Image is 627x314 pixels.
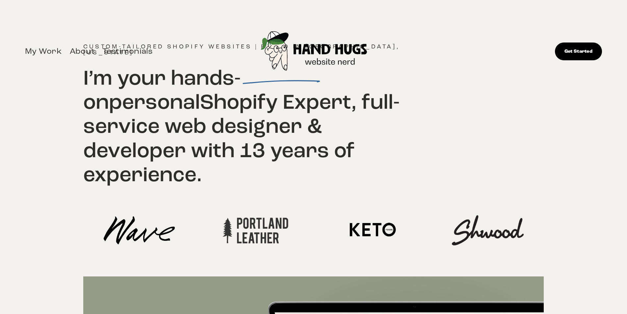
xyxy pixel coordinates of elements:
[70,44,94,58] a: About
[83,66,429,186] h2: I’m your hands-on Shopify Expert, full-service web designer & developer with 13 years of experience.
[25,44,62,58] a: My Work
[555,43,602,60] a: Get Started
[103,44,153,58] a: Testimonials
[248,10,380,93] img: Hand Hugs Design | Independent Shopify Expert in Boulder, CO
